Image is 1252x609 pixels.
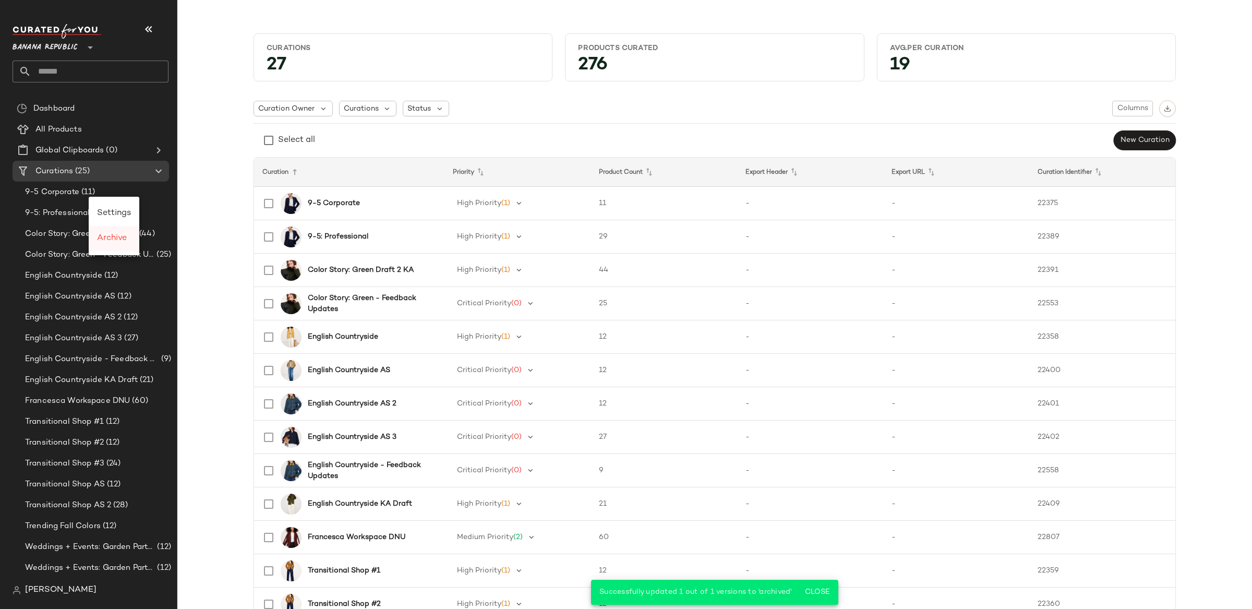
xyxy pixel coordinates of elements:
[281,460,302,481] img: cn60402077.jpg
[407,103,431,114] span: Status
[254,158,444,187] th: Curation
[883,220,1029,254] td: -
[25,458,104,470] span: Transitional Shop #3
[511,300,522,307] span: (0)
[591,320,737,354] td: 12
[1029,220,1175,254] td: 22389
[883,387,1029,421] td: -
[104,416,120,428] span: (12)
[308,398,396,409] b: English Countryside AS 2
[883,454,1029,487] td: -
[13,586,21,594] img: svg%3e
[737,354,883,387] td: -
[308,432,396,443] b: English Countryside AS 3
[737,287,883,320] td: -
[591,158,737,187] th: Product Count
[35,165,73,177] span: Curations
[281,494,302,515] img: cn59983882.jpg
[883,421,1029,454] td: -
[102,270,118,282] span: (12)
[104,145,117,157] span: (0)
[513,533,523,541] span: (2)
[570,57,859,77] div: 276
[97,209,131,218] span: Settings
[308,498,412,509] b: English Countryside KA Draft
[25,416,104,428] span: Transitional Shop #1
[444,158,591,187] th: Priority
[122,312,138,324] span: (12)
[457,333,501,341] span: High Priority
[1029,421,1175,454] td: 22402
[258,57,548,77] div: 27
[25,270,102,282] span: English Countryside
[737,320,883,354] td: -
[511,400,522,408] span: (0)
[457,467,511,474] span: Critical Priority
[882,57,1171,77] div: 19
[1114,130,1176,150] button: New Curation
[737,554,883,588] td: -
[737,454,883,487] td: -
[591,487,737,521] td: 21
[104,437,120,449] span: (12)
[281,360,302,381] img: cn57625298.jpg
[1029,387,1175,421] td: 22401
[25,353,159,365] span: English Countryside - Feedback Updates
[35,124,82,136] span: All Products
[25,499,111,511] span: Transitional Shop AS 2
[800,583,834,602] button: Close
[308,293,432,315] b: Color Story: Green - Feedback Updates
[111,499,128,511] span: (28)
[501,333,510,341] span: (1)
[501,199,510,207] span: (1)
[591,187,737,220] td: 11
[591,521,737,554] td: 60
[1112,101,1153,116] button: Columns
[33,103,75,115] span: Dashboard
[737,421,883,454] td: -
[578,43,851,53] div: Products Curated
[25,374,138,386] span: English Countryside KA Draft
[25,186,79,198] span: 9-5 Corporate
[511,467,522,474] span: (0)
[278,134,315,147] div: Select all
[101,520,117,532] span: (12)
[883,158,1029,187] th: Export URL
[155,541,171,553] span: (12)
[137,228,155,240] span: (44)
[25,312,122,324] span: English Countryside AS 2
[511,433,522,441] span: (0)
[25,584,97,596] span: [PERSON_NAME]
[457,500,501,508] span: High Priority
[591,421,737,454] td: 27
[281,393,302,414] img: cn60402077.jpg
[501,567,510,575] span: (1)
[737,387,883,421] td: -
[883,487,1029,521] td: -
[13,24,101,39] img: cfy_white_logo.C9jOOHJF.svg
[591,387,737,421] td: 12
[457,533,513,541] span: Medium Priority
[591,354,737,387] td: 12
[1029,554,1175,588] td: 22359
[501,233,510,241] span: (1)
[73,165,90,177] span: (25)
[155,562,171,574] span: (12)
[308,231,368,242] b: 9-5: Professional
[457,567,501,575] span: High Priority
[599,588,792,596] span: Successfully updated 1 out of 1 versions to 'archived'
[1029,287,1175,320] td: 22553
[1164,105,1171,112] img: svg%3e
[159,353,171,365] span: (9)
[883,521,1029,554] td: -
[25,395,130,407] span: Francesca Workspace DNU
[457,233,501,241] span: High Priority
[25,291,115,303] span: English Countryside AS
[457,266,501,274] span: High Priority
[154,249,171,261] span: (25)
[281,193,302,214] img: cn60437230.jpg
[79,186,95,198] span: (11)
[501,600,510,608] span: (1)
[1029,487,1175,521] td: 22409
[308,365,390,376] b: English Countryside AS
